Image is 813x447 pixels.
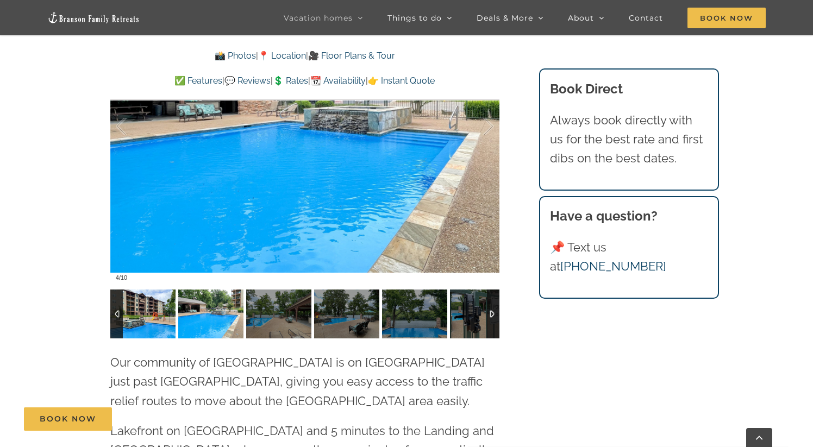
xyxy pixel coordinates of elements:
span: Vacation homes [284,14,353,22]
img: Briarwood-swimming-pool-Lake-Taneycomo-1-scaled.jpg-nggid041842-ngg0dyn-120x90-00f0w010c011r110f1... [382,289,447,338]
span: Deals & More [477,14,533,22]
p: 📌 Text us at [550,238,709,276]
a: 📸 Photos [215,51,256,61]
span: About [568,14,594,22]
a: 🎥 Floor Plans & Tour [308,51,395,61]
img: Branson Family Retreats Logo [47,11,140,24]
p: Our community of [GEOGRAPHIC_DATA] is on [GEOGRAPHIC_DATA] just past [GEOGRAPHIC_DATA], giving yo... [110,353,499,411]
img: Briarwood-swimming-pool-Lake-Taneycomo-6-scaled.jpg-nggid041845-ngg0dyn-120x90-00f0w010c011r110f1... [178,289,243,338]
a: 📍 Location [258,51,306,61]
p: | | | | [110,74,499,88]
a: ✅ Features [174,75,222,86]
span: Book Now [40,414,96,424]
span: Contact [629,14,663,22]
a: Book Now [24,407,112,431]
img: Briarwood-swimming-pool-Lake-Taneycomo-3-scaled.jpg-nggid041844-ngg0dyn-120x90-00f0w010c011r110f1... [246,289,311,338]
img: Briarwood-swimming-pool-Lake-Taneycomo-2-scaled.jpg-nggid041843-ngg0dyn-120x90-00f0w010c011r110f1... [314,289,379,338]
p: | | [110,49,499,63]
a: [PHONE_NUMBER] [560,259,666,273]
h3: Have a question? [550,206,709,226]
h3: Book Direct [550,79,709,99]
img: Briarwood-swimming-pool-Lake-Taneycomo-9-scaled.jpg-nggid041846-ngg0dyn-120x90-00f0w010c011r110f1... [110,289,176,338]
a: 👉 Instant Quote [368,75,435,86]
img: Briarwood-swimming-pool-lock-Lake-Taneycomo-scaled.jpg-nggid041841-ngg0dyn-120x90-00f0w010c011r11... [450,289,515,338]
p: Always book directly with us for the best rate and first dibs on the best dates. [550,111,709,168]
a: 💬 Reviews [224,75,271,86]
a: 📆 Availability [310,75,366,86]
span: Book Now [687,8,766,28]
span: Things to do [387,14,442,22]
a: 💲 Rates [273,75,308,86]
